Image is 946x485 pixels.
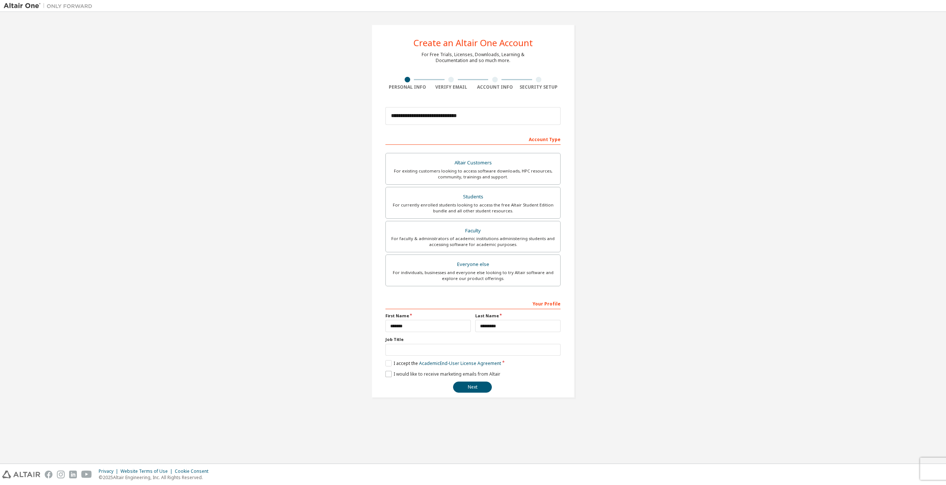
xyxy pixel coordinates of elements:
[390,168,556,180] div: For existing customers looking to access software downloads, HPC resources, community, trainings ...
[385,337,561,342] label: Job Title
[390,236,556,247] div: For faculty & administrators of academic institutions administering students and accessing softwa...
[385,360,501,366] label: I accept the
[2,471,40,478] img: altair_logo.svg
[57,471,65,478] img: instagram.svg
[4,2,96,10] img: Altair One
[453,382,492,393] button: Next
[390,192,556,202] div: Students
[390,259,556,270] div: Everyone else
[385,133,561,145] div: Account Type
[422,52,524,64] div: For Free Trials, Licenses, Downloads, Learning & Documentation and so much more.
[390,270,556,281] div: For individuals, businesses and everyone else looking to try Altair software and explore our prod...
[390,226,556,236] div: Faculty
[414,38,533,47] div: Create an Altair One Account
[390,202,556,214] div: For currently enrolled students looking to access the free Altair Student Edition bundle and all ...
[385,371,500,377] label: I would like to receive marketing emails from Altair
[45,471,52,478] img: facebook.svg
[81,471,92,478] img: youtube.svg
[385,84,429,90] div: Personal Info
[517,84,561,90] div: Security Setup
[390,158,556,168] div: Altair Customers
[120,468,175,474] div: Website Terms of Use
[473,84,517,90] div: Account Info
[175,468,213,474] div: Cookie Consent
[385,313,471,319] label: First Name
[419,360,501,366] a: Academic End-User License Agreement
[99,474,213,481] p: © 2025 Altair Engineering, Inc. All Rights Reserved.
[475,313,561,319] label: Last Name
[69,471,77,478] img: linkedin.svg
[429,84,473,90] div: Verify Email
[99,468,120,474] div: Privacy
[385,297,561,309] div: Your Profile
